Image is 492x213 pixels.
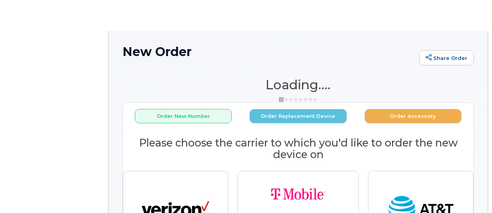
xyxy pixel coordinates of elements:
img: ajax-loader-3a6953c30dc77f0bf724df975f13086db4f4c1262e45940f03d1251963f1bf2e.gif [279,97,317,102]
a: Share Order [419,50,474,66]
h2: Please choose the carrier to which you'd like to order the new device on [123,137,473,160]
h1: Loading.... [122,78,474,92]
button: Order New Number [135,109,232,123]
button: Order Replacement Device [249,109,346,123]
button: Order Accessory [365,109,461,123]
h1: New Order [122,45,415,58]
